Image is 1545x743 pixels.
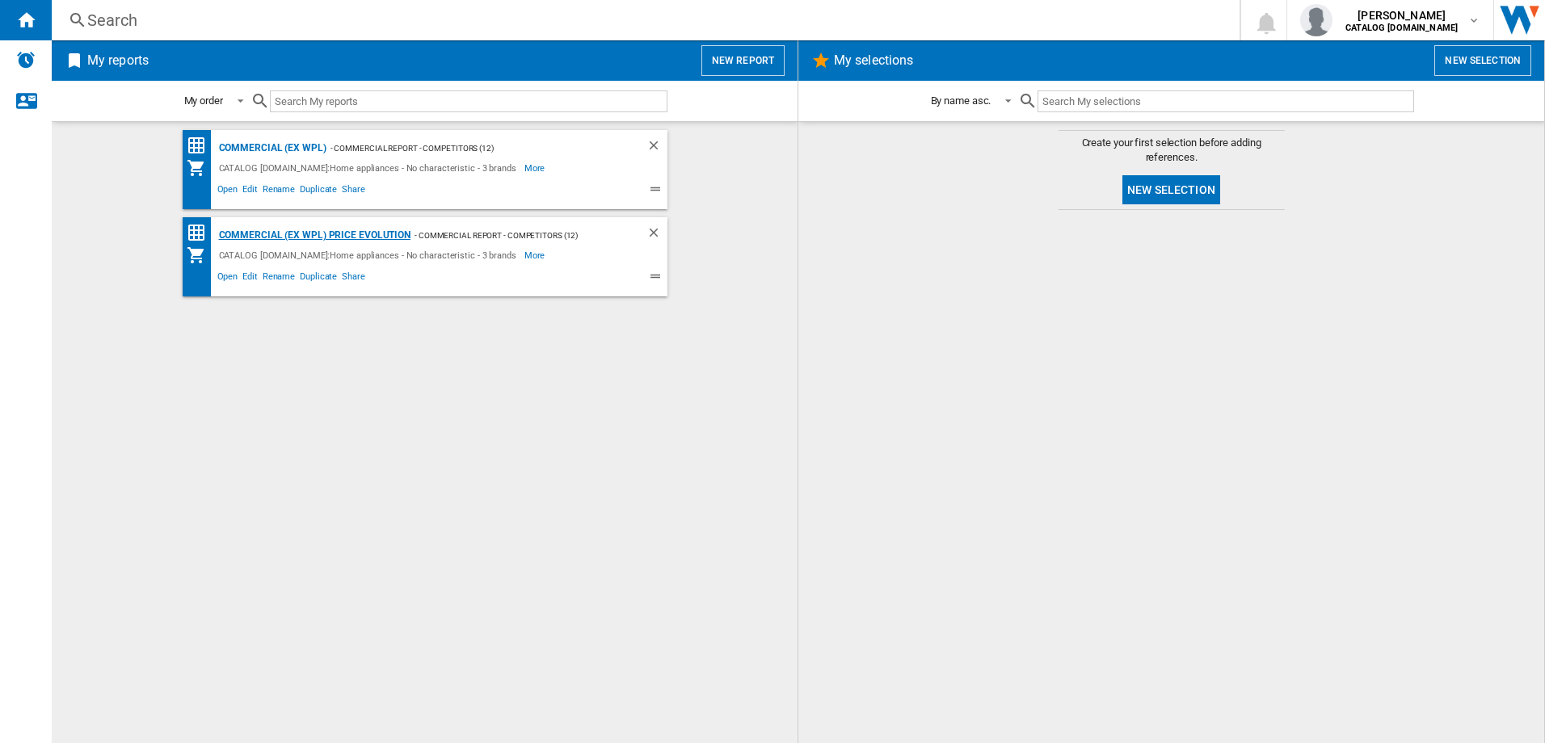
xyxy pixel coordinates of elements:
[187,246,215,265] div: My Assortment
[524,246,548,265] span: More
[1345,23,1458,33] b: CATALOG [DOMAIN_NAME]
[1434,45,1531,76] button: New selection
[831,45,916,76] h2: My selections
[184,94,223,107] div: My order
[297,269,339,288] span: Duplicate
[1345,7,1458,23] span: [PERSON_NAME]
[187,136,215,156] div: Price Matrix
[16,50,36,69] img: alerts-logo.svg
[215,158,524,178] div: CATALOG [DOMAIN_NAME]:Home appliances - No characteristic - 3 brands
[339,182,368,201] span: Share
[215,225,411,246] div: Commercial (ex WPL) Price Evolution
[339,269,368,288] span: Share
[1122,175,1220,204] button: New selection
[84,45,152,76] h2: My reports
[187,158,215,178] div: My Assortment
[87,9,1198,31] div: Search
[215,182,241,201] span: Open
[646,225,667,246] div: Delete
[187,223,215,243] div: Price Matrix
[215,269,241,288] span: Open
[931,94,991,107] div: By name asc.
[410,225,613,246] div: - Commercial Report - Competitors (12)
[646,138,667,158] div: Delete
[240,269,260,288] span: Edit
[326,138,614,158] div: - Commercial Report - Competitors (12)
[215,246,524,265] div: CATALOG [DOMAIN_NAME]:Home appliances - No characteristic - 3 brands
[701,45,785,76] button: New report
[1038,90,1413,112] input: Search My selections
[260,182,297,201] span: Rename
[215,138,326,158] div: Commercial (ex WPL)
[240,182,260,201] span: Edit
[524,158,548,178] span: More
[1300,4,1332,36] img: profile.jpg
[1059,136,1285,165] span: Create your first selection before adding references.
[260,269,297,288] span: Rename
[270,90,667,112] input: Search My reports
[297,182,339,201] span: Duplicate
